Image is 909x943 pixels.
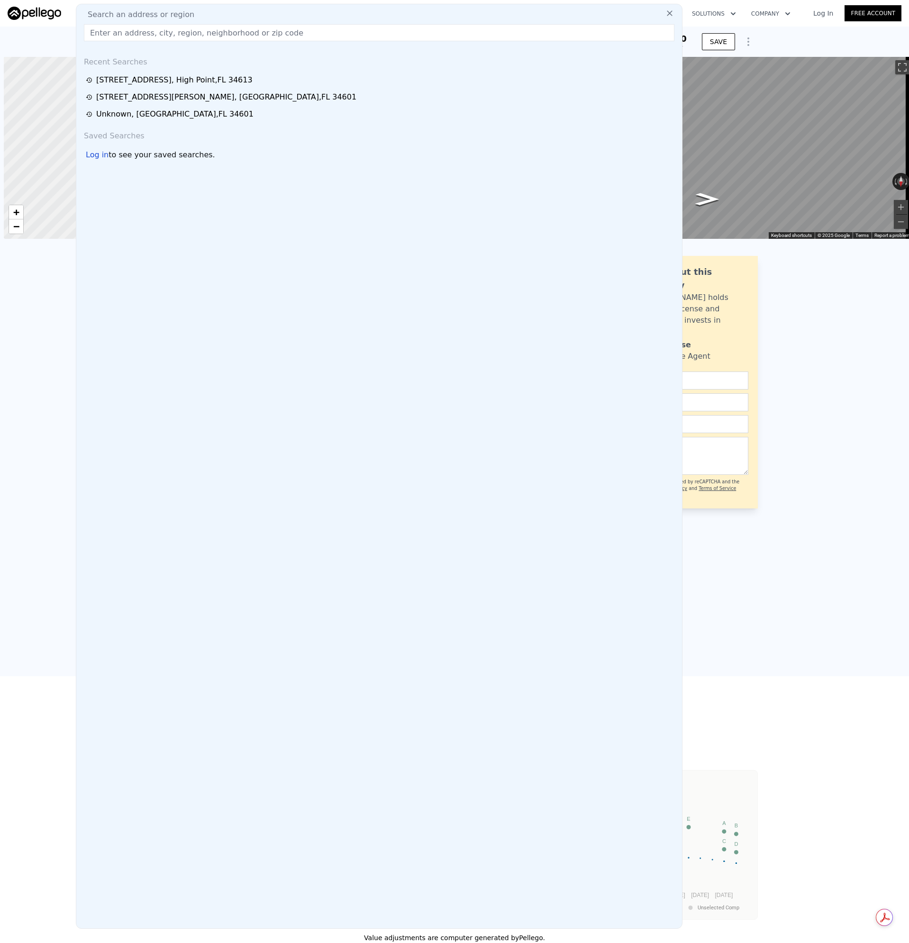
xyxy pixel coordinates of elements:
a: Free Account [845,5,901,21]
input: Enter an address, city, region, neighborhood or zip code [84,24,674,41]
a: Zoom in [9,205,23,219]
button: Show Options [739,32,758,51]
span: © 2025 Google [818,233,850,238]
span: − [13,220,19,232]
div: Value adjustments are computer generated by Pellego . [151,933,758,943]
div: [STREET_ADDRESS] , High Point , FL 34613 [96,74,253,86]
button: SAVE [702,33,735,50]
button: Rotate counterclockwise [892,173,898,190]
a: Terms of Service [699,486,736,491]
div: Recent Searches [80,49,678,72]
div: Unknown , [GEOGRAPHIC_DATA] , FL 34601 [96,109,254,120]
a: Log In [802,9,845,18]
button: Company [744,5,798,22]
a: [STREET_ADDRESS][PERSON_NAME], [GEOGRAPHIC_DATA],FL 34601 [86,91,675,103]
text: B [735,823,738,828]
text: E [687,816,690,822]
img: Pellego [8,7,61,20]
text: [DATE] [691,892,709,898]
text: [DATE] [715,892,733,898]
div: Ask about this property [643,265,748,292]
text: Unselected Comp [698,905,739,911]
text: [DATE] [667,892,685,898]
a: Zoom out [9,219,23,234]
div: [STREET_ADDRESS][PERSON_NAME] , [GEOGRAPHIC_DATA] , FL 34601 [96,91,356,103]
text: D [734,841,738,847]
button: Zoom out [894,215,908,229]
button: Zoom in [894,200,908,214]
span: Search an address or region [80,9,194,20]
path: Go West, Pitcairn St [685,190,729,209]
a: Terms [855,233,869,238]
text: A [722,820,726,826]
div: [PERSON_NAME] holds a broker license and personally invests in this area [643,292,748,337]
button: Keyboard shortcuts [771,232,812,239]
a: Unknown, [GEOGRAPHIC_DATA],FL 34601 [86,109,675,120]
div: Log in [86,149,109,161]
div: Violet Rose [643,339,691,351]
a: [STREET_ADDRESS], High Point,FL 34613 [86,74,675,86]
text: C [722,838,726,844]
div: Saved Searches [80,123,678,145]
button: Reset the view [897,173,905,190]
button: Solutions [684,5,744,22]
span: to see your saved searches. [109,149,215,161]
span: + [13,206,19,218]
div: This site is protected by reCAPTCHA and the Google and apply. [639,479,748,499]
